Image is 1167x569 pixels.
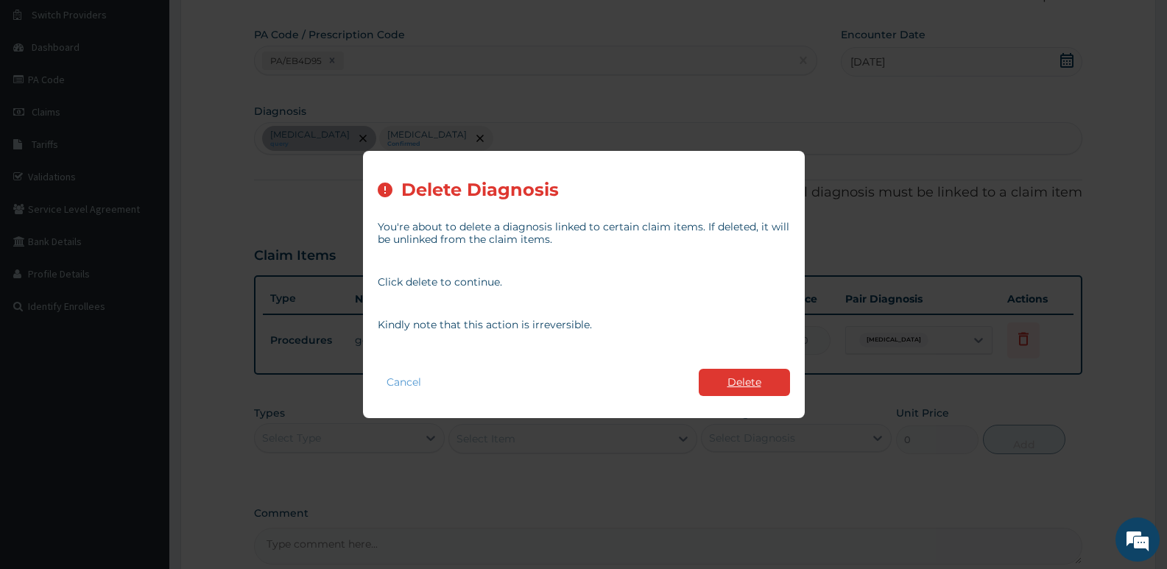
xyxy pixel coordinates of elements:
div: Minimize live chat window [241,7,277,43]
p: You're about to delete a diagnosis linked to certain claim items. If deleted, it will be unlinked... [378,221,790,246]
div: Chat with us now [77,82,247,102]
p: Kindly note that this action is irreversible. [378,319,790,331]
button: Cancel [378,372,430,393]
p: Click delete to continue. [378,276,790,289]
img: d_794563401_company_1708531726252_794563401 [27,74,60,110]
span: We're online! [85,185,203,334]
h2: Delete Diagnosis [401,180,559,200]
button: Delete [699,369,790,396]
textarea: Type your message and hit 'Enter' [7,402,281,453]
